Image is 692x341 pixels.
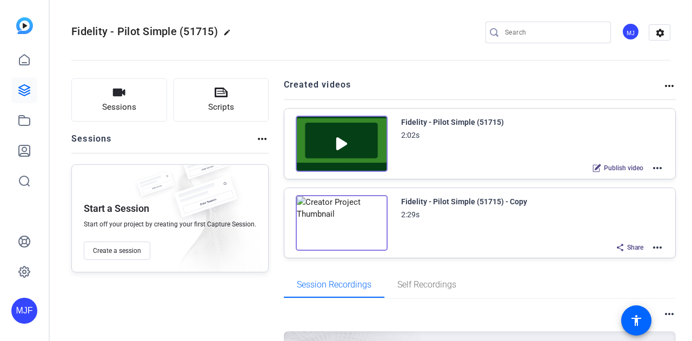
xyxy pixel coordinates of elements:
[649,25,671,41] mat-icon: settings
[16,17,33,34] img: blue-gradient.svg
[11,298,37,324] div: MJF
[630,314,643,327] mat-icon: accessibility
[663,79,676,92] mat-icon: more_horiz
[296,116,388,172] img: Creator Project Thumbnail
[401,195,527,208] div: Fidelity - Pilot Simple (51715) - Copy
[174,78,269,122] button: Scripts
[256,132,269,145] mat-icon: more_horiz
[505,26,602,39] input: Search
[401,129,420,142] div: 2:02s
[71,132,112,153] h2: Sessions
[651,241,664,254] mat-icon: more_horiz
[71,25,218,38] span: Fidelity - Pilot Simple (51715)
[84,202,149,215] p: Start a Session
[176,149,235,188] img: fake-session.png
[158,162,263,277] img: embarkstudio-empty-session.png
[604,164,643,172] span: Publish video
[102,101,136,113] span: Sessions
[401,208,420,221] div: 2:29s
[296,195,388,251] img: Creator Project Thumbnail
[651,162,664,175] mat-icon: more_horiz
[627,243,643,252] span: Share
[297,280,371,289] span: Session Recordings
[208,101,234,113] span: Scripts
[622,23,641,42] ngx-avatar: McKeni Johnson Franklin
[84,242,150,260] button: Create a session
[622,23,640,41] div: MJ
[165,176,246,229] img: fake-session.png
[663,307,676,320] mat-icon: more_horiz
[284,78,663,99] h2: Created videos
[71,78,167,122] button: Sessions
[84,220,256,229] span: Start off your project by creating your first Capture Session.
[131,171,180,203] img: fake-session.png
[397,280,456,289] span: Self Recordings
[223,29,236,42] mat-icon: edit
[93,246,141,255] span: Create a session
[401,116,504,129] div: Fidelity - Pilot Simple (51715)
